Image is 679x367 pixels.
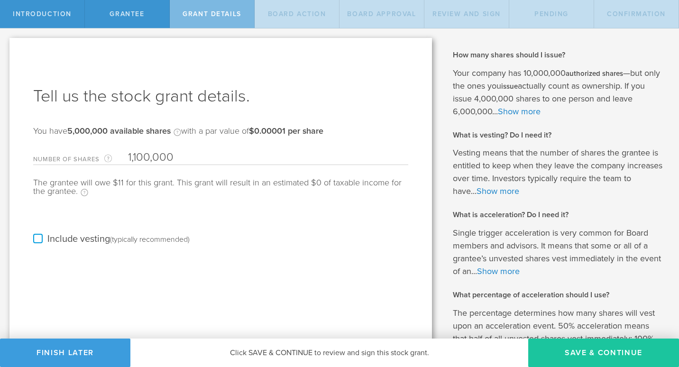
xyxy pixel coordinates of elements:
[249,126,323,136] b: $0.00001 per share
[128,150,408,165] input: Required
[453,50,665,60] h2: How many shares should I issue?
[453,227,665,278] p: Single trigger acceleration is very common for Board members and advisors. It means that some or ...
[347,10,416,18] span: Board Approval
[33,178,408,206] div: The grantee will owe $11 for this grant. This grant will result in an estimated $0 of taxable inc...
[477,266,520,276] a: Show more
[534,10,569,18] span: Pending
[130,339,528,367] div: Click SAVE & CONTINUE to review and sign this stock grant.
[33,234,190,244] label: Include vesting
[607,10,666,18] span: Confirmation
[498,106,541,117] a: Show more
[477,186,519,196] a: Show more
[501,82,518,91] b: issue
[453,147,665,198] p: Vesting means that the number of shares the grantee is entitled to keep when they leave the compa...
[632,293,679,339] iframe: Chat Widget
[33,154,128,165] label: Number of Shares
[453,130,665,140] h2: What is vesting? Do I need it?
[566,69,623,78] b: authorized shares
[110,235,190,244] div: (typically recommended)
[432,10,501,18] span: Review and Sign
[453,210,665,220] h2: What is acceleration? Do I need it?
[268,10,326,18] span: Board Action
[110,10,144,18] span: Grantee
[453,307,665,358] p: The percentage determines how many shares will vest upon an acceleration event. 50% acceleration ...
[183,10,241,18] span: Grant Details
[33,85,408,108] h1: Tell us the stock grant details.
[181,126,323,136] span: with a par value of
[33,127,323,146] div: You have
[67,126,171,136] b: 5,000,000 available shares
[453,290,665,300] h2: What percentage of acceleration should I use?
[13,10,72,18] span: Introduction
[453,67,665,118] p: Your company has 10,000,000 —but only the ones you actually count as ownership. If you issue 4,00...
[528,339,679,367] button: Save & Continue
